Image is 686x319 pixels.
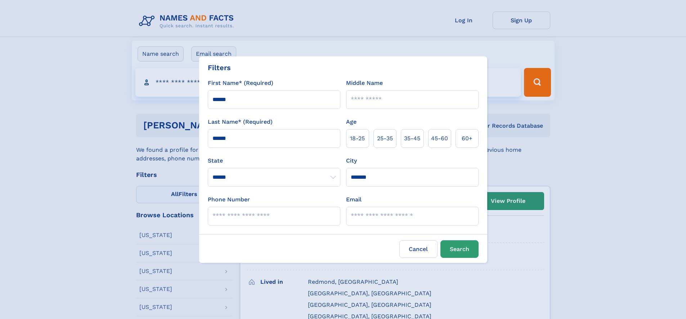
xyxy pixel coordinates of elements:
span: 18‑25 [350,134,365,143]
label: City [346,156,357,165]
span: 25‑35 [377,134,393,143]
span: 45‑60 [431,134,448,143]
label: Email [346,195,362,204]
label: Cancel [399,240,438,258]
label: Middle Name [346,79,383,87]
label: Last Name* (Required) [208,118,273,126]
label: State [208,156,340,165]
div: Filters [208,62,231,73]
button: Search [440,240,479,258]
span: 35‑45 [404,134,420,143]
label: Age [346,118,357,126]
span: 60+ [462,134,472,143]
label: Phone Number [208,195,250,204]
label: First Name* (Required) [208,79,273,87]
